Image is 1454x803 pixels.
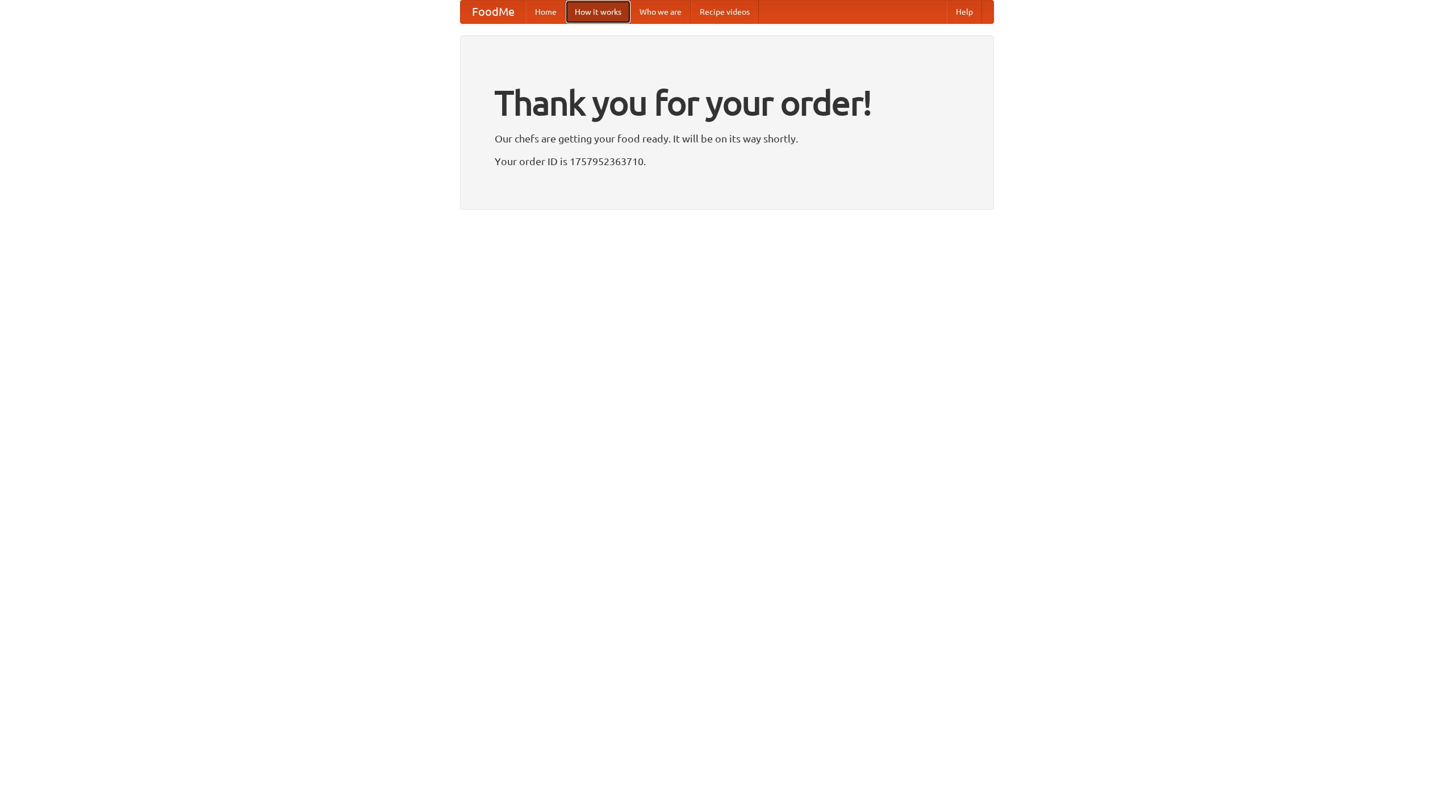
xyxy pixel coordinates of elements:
[947,1,982,23] a: Help
[495,153,959,170] p: Your order ID is 1757952363710.
[630,1,691,23] a: Who we are
[691,1,759,23] a: Recipe videos
[461,1,526,23] a: FoodMe
[495,130,959,147] p: Our chefs are getting your food ready. It will be on its way shortly.
[566,1,630,23] a: How it works
[526,1,566,23] a: Home
[495,75,959,130] h1: Thank you for your order!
